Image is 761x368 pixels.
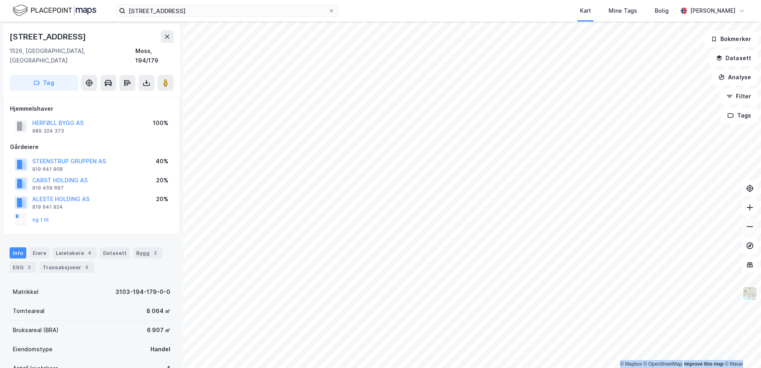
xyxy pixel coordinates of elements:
div: 919 641 908 [32,166,63,172]
div: 2 [25,263,33,271]
div: 2 [151,249,159,257]
div: Bygg [133,247,162,258]
div: Bolig [655,6,669,16]
div: 20% [156,176,168,185]
div: 919 641 924 [32,204,63,210]
div: Datasett [100,247,130,258]
div: Hjemmelshaver [10,104,173,114]
div: Gårdeiere [10,142,173,152]
div: Matrikkel [13,287,39,297]
div: Handel [150,345,170,354]
div: Eiendomstype [13,345,53,354]
div: Tomteareal [13,306,45,316]
div: 6 907 ㎡ [147,325,170,335]
img: Z [742,286,757,301]
div: 100% [153,118,168,128]
div: Transaksjoner [39,262,94,273]
div: 5 [83,263,91,271]
iframe: Chat Widget [721,330,761,368]
input: Søk på adresse, matrikkel, gårdeiere, leietakere eller personer [125,5,328,17]
div: 1526, [GEOGRAPHIC_DATA], [GEOGRAPHIC_DATA] [10,46,135,65]
div: Info [10,247,26,258]
div: Eiere [29,247,49,258]
button: Tag [10,75,78,91]
a: Improve this map [684,361,724,367]
img: logo.f888ab2527a4732fd821a326f86c7f29.svg [13,4,96,18]
button: Datasett [709,50,758,66]
div: ESG [10,262,36,273]
div: 989 324 373 [32,128,64,134]
div: Kart [580,6,591,16]
div: Mine Tags [609,6,637,16]
button: Bokmerker [704,31,758,47]
div: Bruksareal (BRA) [13,325,59,335]
div: Moss, 194/179 [135,46,174,65]
button: Tags [721,108,758,123]
button: Analyse [712,69,758,85]
div: [STREET_ADDRESS] [10,30,88,43]
div: 919 459 697 [32,185,64,191]
div: [PERSON_NAME] [690,6,736,16]
div: Leietakere [53,247,97,258]
div: 3103-194-179-0-0 [115,287,170,297]
div: 20% [156,194,168,204]
button: Filter [720,88,758,104]
div: Kontrollprogram for chat [721,330,761,368]
div: 40% [156,157,168,166]
a: Mapbox [620,361,642,367]
div: 8 064 ㎡ [146,306,170,316]
a: OpenStreetMap [644,361,682,367]
div: 4 [86,249,94,257]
